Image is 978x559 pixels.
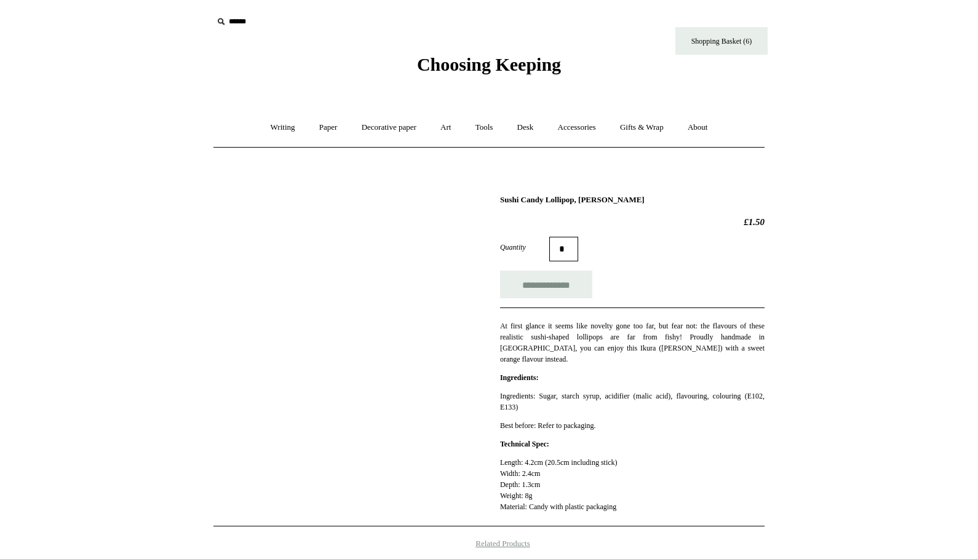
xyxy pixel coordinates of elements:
[500,373,538,382] strong: Ingredients:
[429,111,462,144] a: Art
[500,216,765,228] h2: £1.50
[500,242,549,253] label: Quantity
[351,111,427,144] a: Decorative paper
[675,27,768,55] a: Shopping Basket (6)
[547,111,607,144] a: Accessories
[500,440,549,448] strong: Technical Spec:
[609,111,675,144] a: Gifts & Wrap
[506,111,545,144] a: Desk
[500,391,765,413] p: Ingredients: Sugar, starch syrup, acidifier (malic acid), flavouring, colouring (E102, E133)
[417,54,561,74] span: Choosing Keeping
[260,111,306,144] a: Writing
[500,320,765,365] p: At first glance it seems like novelty gone too far, but fear not: the flavours of these realistic...
[181,539,797,549] h4: Related Products
[500,420,765,431] p: Best before: Refer to packaging.
[308,111,349,144] a: Paper
[417,64,561,73] a: Choosing Keeping
[500,195,765,205] h1: Sushi Candy Lollipop, [PERSON_NAME]
[500,457,765,512] p: Length: 4.2cm (20.5cm including stick) Width: 2.4cm Depth: 1.3cm Weight: 8g Material: Candy with ...
[677,111,719,144] a: About
[464,111,504,144] a: Tools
